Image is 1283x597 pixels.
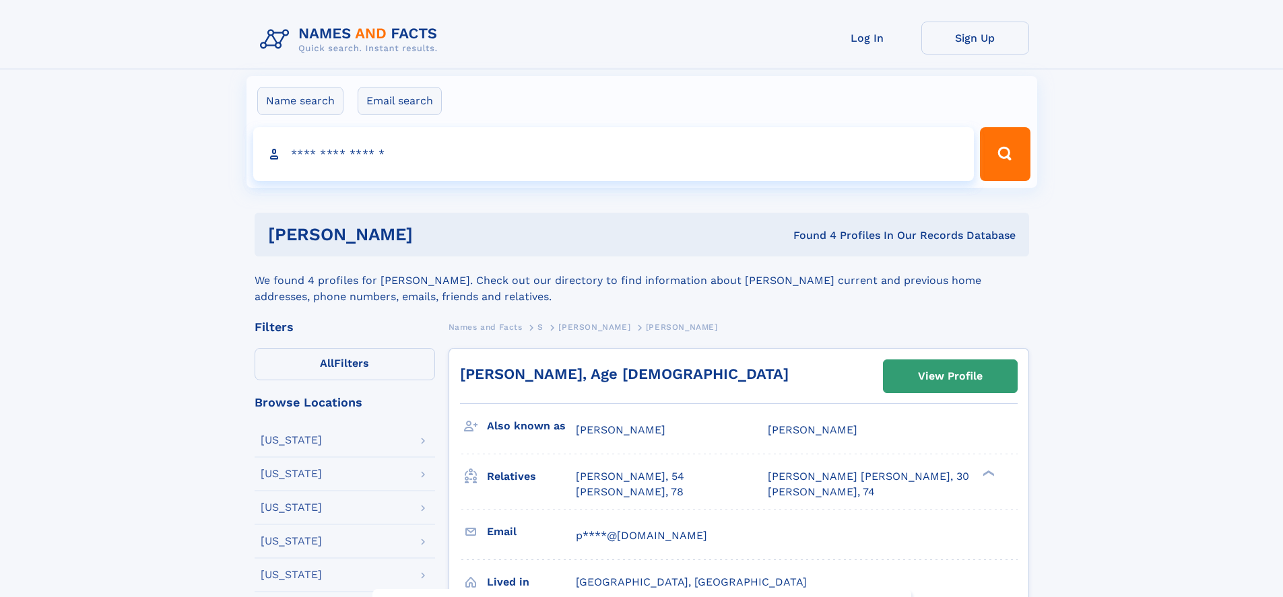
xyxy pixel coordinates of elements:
[537,318,544,335] a: S
[487,465,576,488] h3: Relatives
[768,485,875,499] a: [PERSON_NAME], 74
[261,468,322,479] div: [US_STATE]
[261,435,322,446] div: [US_STATE]
[576,485,684,499] a: [PERSON_NAME], 78
[487,571,576,594] h3: Lived in
[487,520,576,543] h3: Email
[449,318,523,335] a: Names and Facts
[918,361,983,392] div: View Profile
[537,322,544,332] span: S
[255,396,435,409] div: Browse Locations
[255,348,435,380] label: Filters
[558,318,630,335] a: [PERSON_NAME]
[268,226,603,243] h1: [PERSON_NAME]
[884,360,1017,392] a: View Profile
[358,87,442,115] label: Email search
[257,87,343,115] label: Name search
[320,357,334,370] span: All
[255,22,449,58] img: Logo Names and Facts
[979,469,995,478] div: ❯
[261,536,322,547] div: [US_STATE]
[646,322,718,332] span: [PERSON_NAME]
[253,127,975,181] input: search input
[576,469,684,484] a: [PERSON_NAME], 54
[558,322,630,332] span: [PERSON_NAME]
[261,569,322,580] div: [US_STATE]
[768,469,969,484] a: [PERSON_NAME] [PERSON_NAME], 30
[576,423,665,436] span: [PERSON_NAME]
[980,127,1030,181] button: Search Button
[261,502,322,513] div: [US_STATE]
[255,256,1029,305] div: We found 4 profiles for [PERSON_NAME]. Check out our directory to find information about [PERSON_...
[487,415,576,437] h3: Also known as
[255,321,435,333] div: Filters
[603,228,1016,243] div: Found 4 Profiles In Our Records Database
[768,423,857,436] span: [PERSON_NAME]
[921,22,1029,55] a: Sign Up
[460,365,789,382] a: [PERSON_NAME], Age [DEMOGRAPHIC_DATA]
[814,22,921,55] a: Log In
[576,575,807,588] span: [GEOGRAPHIC_DATA], [GEOGRAPHIC_DATA]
